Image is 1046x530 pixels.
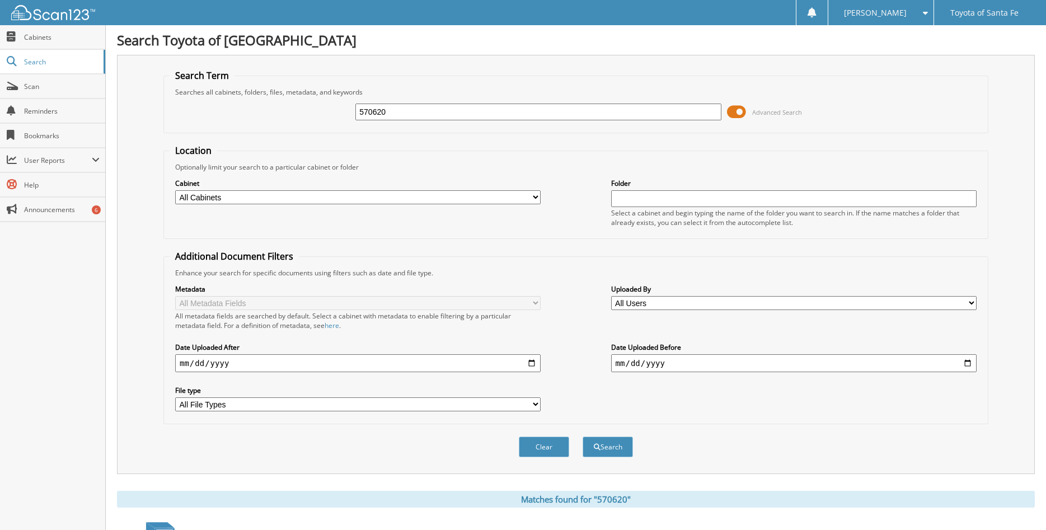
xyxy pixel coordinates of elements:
[170,144,217,157] legend: Location
[611,208,977,227] div: Select a cabinet and begin typing the name of the folder you want to search in. If the name match...
[325,321,339,330] a: here
[170,69,234,82] legend: Search Term
[752,108,802,116] span: Advanced Search
[611,354,977,372] input: end
[24,131,100,140] span: Bookmarks
[117,491,1035,508] div: Matches found for "570620"
[175,343,541,352] label: Date Uploaded After
[175,354,541,372] input: start
[24,180,100,190] span: Help
[24,106,100,116] span: Reminders
[24,205,100,214] span: Announcements
[175,386,541,395] label: File type
[519,437,569,457] button: Clear
[170,250,299,262] legend: Additional Document Filters
[175,284,541,294] label: Metadata
[583,437,633,457] button: Search
[24,156,92,165] span: User Reports
[990,476,1046,530] iframe: Chat Widget
[175,179,541,188] label: Cabinet
[611,284,977,294] label: Uploaded By
[611,179,977,188] label: Folder
[117,31,1035,49] h1: Search Toyota of [GEOGRAPHIC_DATA]
[611,343,977,352] label: Date Uploaded Before
[92,205,101,214] div: 6
[170,87,982,97] div: Searches all cabinets, folders, files, metadata, and keywords
[170,268,982,278] div: Enhance your search for specific documents using filters such as date and file type.
[170,162,982,172] div: Optionally limit your search to a particular cabinet or folder
[175,311,541,330] div: All metadata fields are searched by default. Select a cabinet with metadata to enable filtering b...
[24,32,100,42] span: Cabinets
[844,10,907,16] span: [PERSON_NAME]
[24,82,100,91] span: Scan
[11,5,95,20] img: scan123-logo-white.svg
[950,10,1019,16] span: Toyota of Santa Fe
[24,57,98,67] span: Search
